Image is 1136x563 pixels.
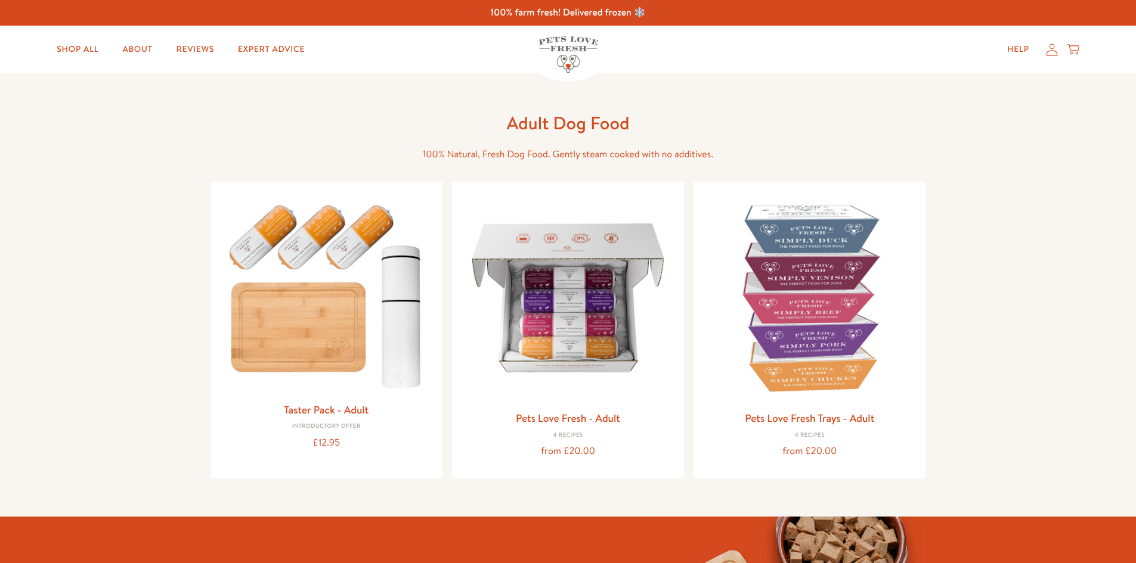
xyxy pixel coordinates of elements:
[47,38,108,61] a: Shop All
[745,410,874,425] a: Pets Love Fresh Trays - Adult
[113,38,162,61] a: About
[377,111,759,135] h1: Adult Dog Food
[462,191,674,404] img: Pets Love Fresh - Adult
[228,38,314,61] a: Expert Advice
[703,443,916,459] div: from £20.00
[538,36,598,73] img: Pets Love Fresh
[220,435,433,451] div: £12.95
[703,432,916,439] div: 4 Recipes
[220,191,433,396] img: Taster Pack - Adult
[703,191,916,404] img: Pets Love Fresh Trays - Adult
[462,432,674,439] div: 4 Recipes
[284,402,369,417] a: Taster Pack - Adult
[462,443,674,459] div: from £20.00
[167,38,224,61] a: Reviews
[423,148,713,161] span: 100% Natural, Fresh Dog Food. Gently steam cooked with no additives.
[516,410,620,425] a: Pets Love Fresh - Adult
[220,423,433,430] div: Introductory Offer
[998,38,1039,61] a: Help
